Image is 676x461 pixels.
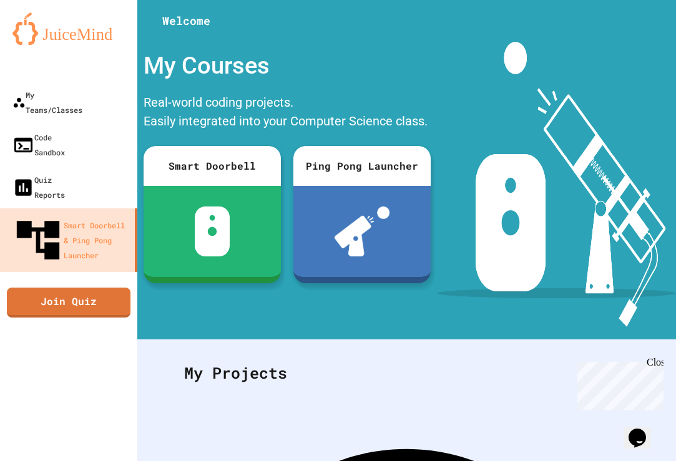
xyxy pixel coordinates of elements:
[5,5,86,79] div: Chat with us now!Close
[195,206,230,256] img: sdb-white.svg
[172,349,642,397] div: My Projects
[12,215,130,266] div: Smart Doorbell & Ping Pong Launcher
[624,411,664,449] iframe: chat widget
[12,12,125,45] img: logo-orange.svg
[12,130,65,160] div: Code Sandbox
[293,146,431,186] div: Ping Pong Launcher
[137,90,437,137] div: Real-world coding projects. Easily integrated into your Computer Science class.
[12,172,65,202] div: Quiz Reports
[572,357,664,410] iframe: chat widget
[437,42,676,327] img: banner-image-my-projects.png
[7,288,130,318] a: Join Quiz
[12,87,82,117] div: My Teams/Classes
[335,206,390,256] img: ppl-with-ball.png
[137,42,437,90] div: My Courses
[144,146,281,186] div: Smart Doorbell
